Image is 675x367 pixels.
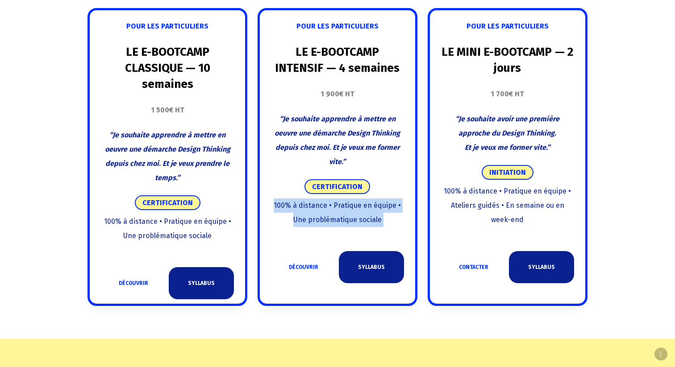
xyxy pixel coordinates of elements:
[304,179,370,194] span: CERTIFICATION
[482,165,533,180] span: INITIATION
[104,217,231,240] span: 100% à distance • Pratique en équipe • Une problématique sociale
[275,115,400,166] span: “Je souhaite apprendre à mettre en oeuvre une démarche Design Thinking depuis chez moi. Et je veu...
[444,187,571,224] span: 100% à distance • Pratique en équipe • Ateliers guidés • En semaine ou en week-end
[296,22,379,30] span: POUR LES PARTICULIERS
[321,90,354,98] strong: 1 900€ HT
[509,251,574,283] a: SYLLABUS
[151,106,184,114] strong: 1 500€ HT
[126,22,208,30] span: POUR LES PARTICULIERS
[339,251,404,283] a: SYLLABUS
[105,131,230,182] span: “Je souhaite apprendre à mettre en oeuvre une démarche Design Thinking depuis chez moi. Et je veu...
[125,45,210,91] strong: LE E-BOOTCAMP CLASSIQUE — 10 semaines
[441,251,506,283] a: CONTACTER
[491,90,524,98] strong: 1 700€ HT
[455,115,559,152] span: “Je souhaite avoir une première approche du Design Thinking. Et je veux me former vite.”
[271,251,336,283] a: DÉCOUVRIR
[442,45,552,59] span: LE MINI E-BOOTCAMP
[135,195,200,210] span: CERTIFICATION
[326,61,400,75] span: — 4 semaines
[275,45,379,75] span: LE E-BOOTCAMP INTENSIF
[274,201,401,224] span: 100% à distance • Pratique en équipe • Une problématique sociale
[169,267,234,299] a: SYLLABUS
[467,22,549,30] span: POUR LES PARTICULIERS
[101,267,166,299] a: DÉCOUVRIR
